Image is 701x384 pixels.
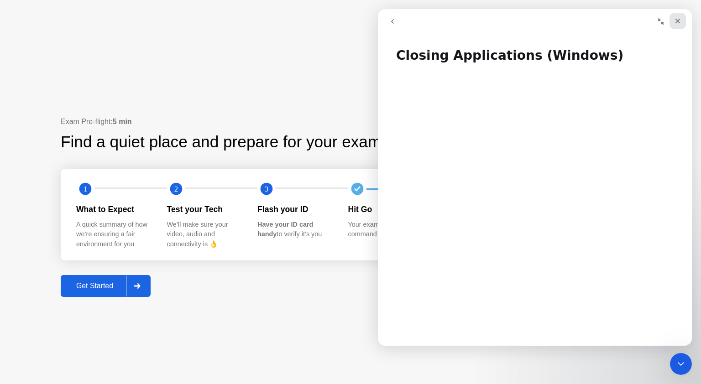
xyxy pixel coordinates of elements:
[348,220,424,239] div: Your exam starts at your command
[174,185,178,193] text: 2
[84,185,87,193] text: 1
[113,118,132,125] b: 5 min
[61,130,382,154] div: Find a quiet place and prepare for your exam
[257,221,313,238] b: Have your ID card handy
[61,275,151,297] button: Get Started
[265,185,268,193] text: 3
[76,220,152,249] div: A quick summary of how we’re ensuring a fair environment for you
[61,116,440,127] div: Exam Pre-flight:
[348,203,424,215] div: Hit Go
[63,282,126,290] div: Get Started
[378,9,692,346] iframe: Intercom live chat
[76,203,152,215] div: What to Expect
[257,203,334,215] div: Flash your ID
[167,220,243,249] div: We’ll make sure your video, audio and connectivity is 👌
[670,353,692,375] iframe: Intercom live chat
[167,203,243,215] div: Test your Tech
[257,220,334,239] div: to verify it’s you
